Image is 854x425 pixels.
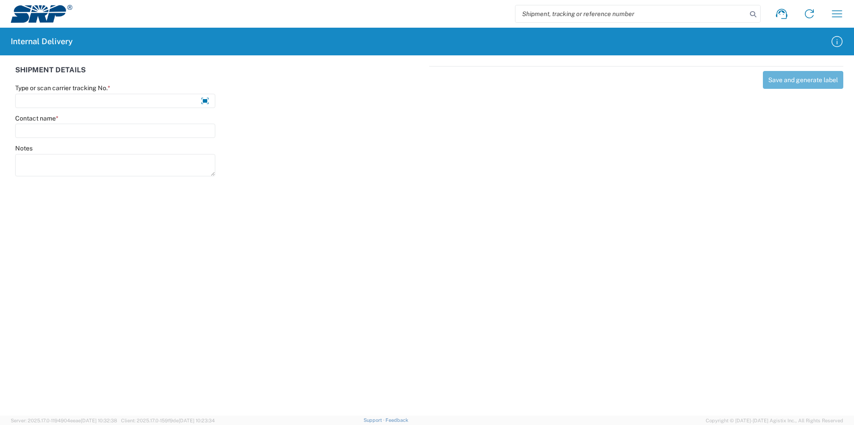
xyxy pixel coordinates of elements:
label: Contact name [15,114,59,122]
a: Feedback [385,417,408,423]
input: Shipment, tracking or reference number [515,5,747,22]
span: [DATE] 10:32:38 [81,418,117,423]
label: Type or scan carrier tracking No. [15,84,110,92]
div: SHIPMENT DETAILS [15,66,425,84]
span: [DATE] 10:23:34 [179,418,215,423]
span: Copyright © [DATE]-[DATE] Agistix Inc., All Rights Reserved [706,417,843,425]
h2: Internal Delivery [11,36,73,47]
a: Support [364,417,386,423]
span: Client: 2025.17.0-159f9de [121,418,215,423]
span: Server: 2025.17.0-1194904eeae [11,418,117,423]
label: Notes [15,144,33,152]
img: srp [11,5,72,23]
